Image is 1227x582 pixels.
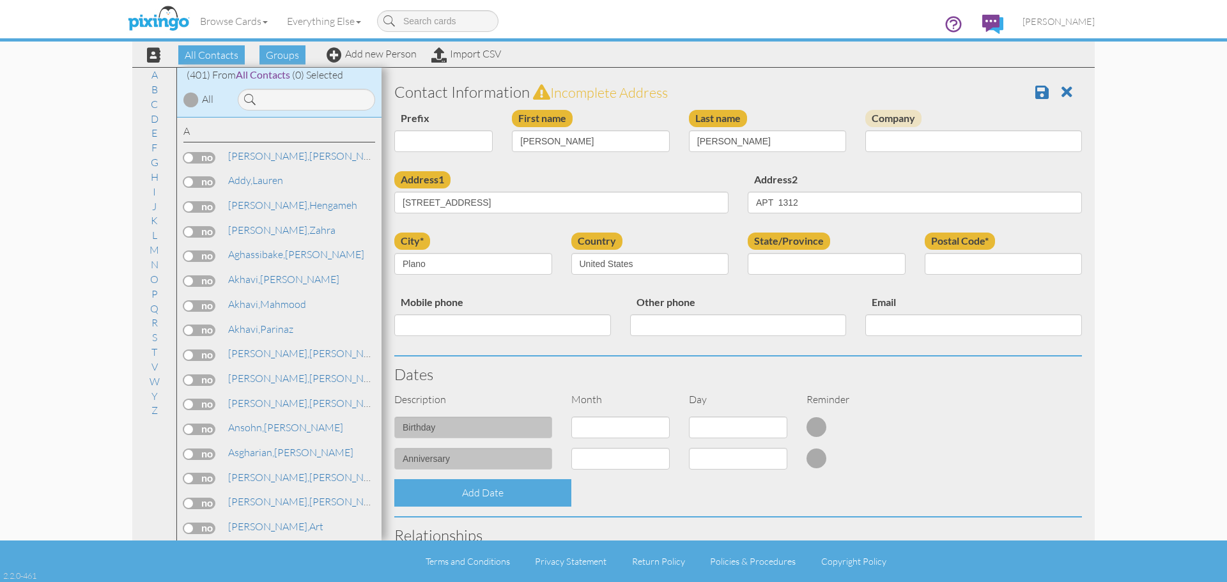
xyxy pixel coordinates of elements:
[145,67,164,82] a: A
[227,346,390,361] a: [PERSON_NAME]
[394,233,430,250] label: city*
[865,110,922,127] label: Company
[632,556,685,567] a: Return Policy
[228,446,274,459] span: Asgharian,
[679,392,797,407] div: Day
[228,224,309,236] span: [PERSON_NAME],
[146,184,162,199] a: I
[377,10,498,32] input: Search cards
[228,471,309,484] span: [PERSON_NAME],
[144,155,165,170] a: G
[228,347,309,360] span: [PERSON_NAME],
[512,110,573,127] label: First name
[227,247,366,262] a: [PERSON_NAME]
[144,257,165,272] a: N
[227,148,390,164] a: [PERSON_NAME]
[144,96,164,112] a: C
[144,272,165,287] a: O
[431,47,501,60] a: Import CSV
[228,397,309,410] span: [PERSON_NAME],
[385,392,562,407] div: Description
[259,45,305,65] span: Groups
[227,197,359,213] a: Hengameh
[394,366,1082,383] h3: Dates
[228,495,309,508] span: [PERSON_NAME],
[748,171,804,188] label: Address2
[227,222,337,238] a: Zahra
[689,110,747,127] label: Last name
[125,3,192,35] img: pixingo logo
[227,296,307,312] a: Mahmood
[145,344,164,360] a: T
[277,5,371,37] a: Everything Else
[228,520,309,533] span: [PERSON_NAME],
[228,323,260,335] span: Akhavi,
[177,68,382,82] div: (401) From
[146,199,163,214] a: J
[145,140,164,155] a: F
[145,286,164,302] a: P
[190,5,277,37] a: Browse Cards
[227,272,341,287] a: [PERSON_NAME]
[227,172,284,188] a: Lauren
[144,213,164,228] a: K
[982,15,1003,34] img: comments.svg
[178,45,245,65] span: All Contacts
[143,374,166,389] a: W
[550,84,668,101] span: Incomplete address
[394,479,571,507] div: Add Date
[865,294,902,311] label: Email
[144,169,165,185] a: H
[228,248,285,261] span: Aghassibake,
[748,233,830,250] label: State/Province
[1013,5,1104,38] a: [PERSON_NAME]
[426,556,510,567] a: Terms and Conditions
[144,111,165,126] a: D
[227,321,295,337] a: Parinaz
[292,68,343,81] span: (0) Selected
[227,470,390,485] a: [PERSON_NAME]
[394,294,470,311] label: Mobile phone
[143,242,166,257] a: M
[202,92,213,107] div: All
[394,171,451,188] label: Address1
[227,371,390,386] a: [PERSON_NAME]
[183,124,375,142] div: A
[227,420,344,435] a: [PERSON_NAME]
[144,301,165,316] a: Q
[228,149,309,162] span: [PERSON_NAME],
[394,84,1082,100] h3: Contact Information
[327,47,417,60] a: Add new Person
[228,273,260,286] span: Akhavi,
[1022,16,1095,27] span: [PERSON_NAME]
[925,233,995,250] label: Postal Code*
[571,233,622,250] label: Country
[227,395,390,411] a: [PERSON_NAME]
[228,174,252,187] span: Addy,
[145,388,164,404] a: Y
[146,227,164,243] a: L
[227,445,355,460] a: [PERSON_NAME]
[535,556,606,567] a: Privacy Statement
[228,372,309,385] span: [PERSON_NAME],
[227,494,390,509] a: [PERSON_NAME]
[228,421,264,434] span: Ansohn,
[145,125,164,141] a: E
[394,110,436,127] label: Prefix
[236,68,290,80] span: All Contacts
[394,527,1082,544] h3: Relationships
[562,392,679,407] div: Month
[145,402,164,418] a: Z
[821,556,886,567] a: Copyright Policy
[145,315,164,330] a: R
[797,392,914,407] div: Reminder
[145,82,164,97] a: B
[145,359,164,374] a: V
[227,519,325,534] a: Art
[3,570,36,581] div: 2.2.0-461
[146,330,164,345] a: S
[630,294,702,311] label: Other phone
[228,199,309,211] span: [PERSON_NAME],
[228,298,260,310] span: Akhavi,
[710,556,796,567] a: Policies & Procedures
